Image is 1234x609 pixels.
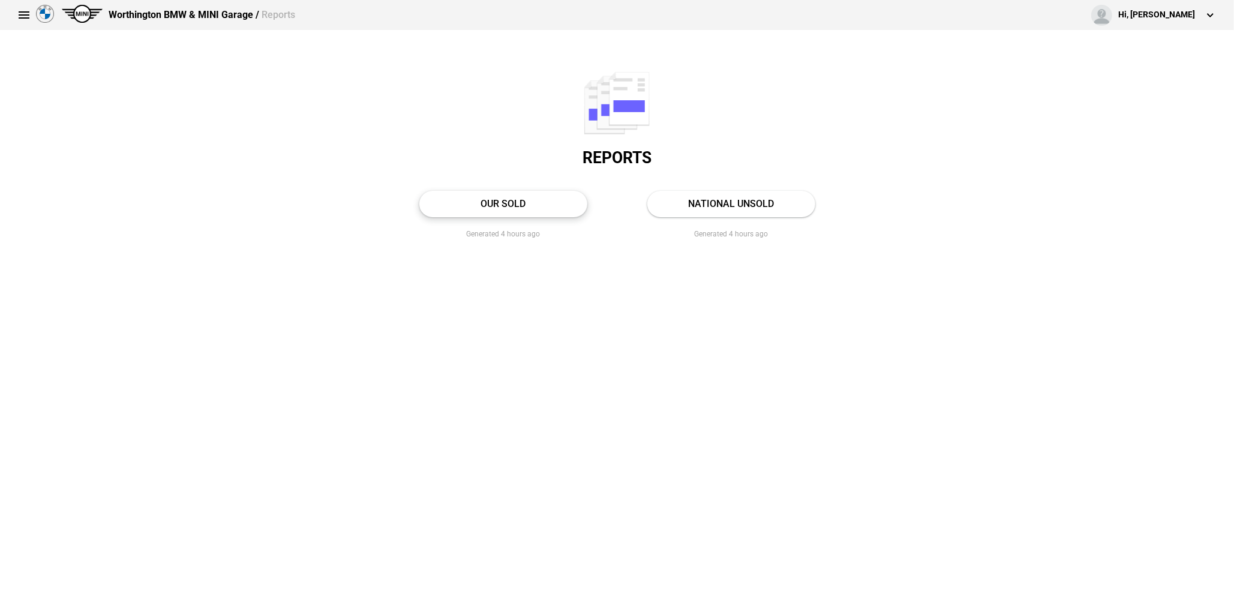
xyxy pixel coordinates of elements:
[419,191,587,217] a: OUR SOLD
[1118,9,1195,21] div: Hi, [PERSON_NAME]
[284,149,950,167] h1: REPORTS
[109,8,295,22] div: Worthington BMW & MINI Garage /
[647,191,815,217] a: NATIONAL UNSOLD
[262,9,295,20] span: Reports
[407,229,599,239] p: Generated 4 hours ago
[635,229,827,239] p: Generated 4 hours ago
[62,5,103,23] img: mini.png
[584,72,650,134] img: docs.png
[36,5,54,23] img: bmw.png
